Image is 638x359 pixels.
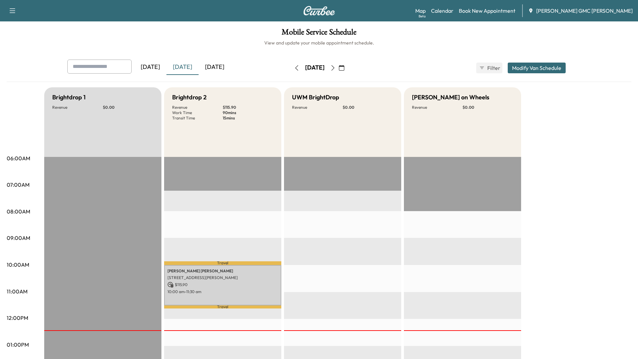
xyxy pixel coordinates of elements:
p: $ 115.90 [223,105,273,110]
p: Revenue [52,105,103,110]
div: [DATE] [305,64,325,72]
div: [DATE] [199,60,231,75]
p: 12:00PM [7,314,28,322]
p: 06:00AM [7,154,30,162]
p: Work Time [172,110,223,115]
p: Revenue [172,105,223,110]
p: 09:00AM [7,234,30,242]
a: MapBeta [415,7,426,15]
span: [PERSON_NAME] GMC [PERSON_NAME] [536,7,633,15]
p: Revenue [412,105,463,110]
span: Filter [487,64,499,72]
h5: UWM BrightDrop [292,93,339,102]
p: 01:00PM [7,341,29,349]
p: 10:00 am - 11:30 am [167,289,278,294]
p: Travel [164,261,281,265]
div: [DATE] [134,60,166,75]
p: $ 0.00 [463,105,513,110]
img: Curbee Logo [303,6,335,15]
p: 90 mins [223,110,273,115]
p: 15 mins [223,115,273,121]
p: Revenue [292,105,343,110]
p: 08:00AM [7,207,30,215]
p: 10:00AM [7,261,29,269]
p: 11:00AM [7,287,27,295]
p: 07:00AM [7,181,29,189]
p: [PERSON_NAME] [PERSON_NAME] [167,268,278,274]
button: Filter [476,63,502,73]
div: Beta [419,14,426,19]
h5: Brightdrop 1 [52,93,86,102]
h6: View and update your mobile appointment schedule. [7,39,631,46]
div: [DATE] [166,60,199,75]
p: [STREET_ADDRESS][PERSON_NAME] [167,275,278,280]
p: Transit Time [172,115,223,121]
p: $ 0.00 [103,105,153,110]
a: Book New Appointment [459,7,515,15]
h1: Mobile Service Schedule [7,28,631,39]
h5: Brightdrop 2 [172,93,207,102]
p: $ 115.90 [167,282,278,288]
p: Travel [164,305,281,308]
button: Modify Van Schedule [508,63,566,73]
h5: [PERSON_NAME] on Wheels [412,93,489,102]
p: $ 0.00 [343,105,393,110]
a: Calendar [431,7,453,15]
